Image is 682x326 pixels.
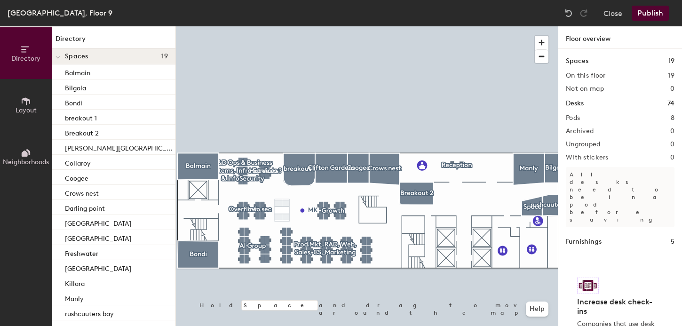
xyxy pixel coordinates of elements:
p: Darling point [65,202,105,213]
h2: Ungrouped [566,141,601,148]
h1: Floor overview [558,26,682,48]
p: Crows nest [65,187,99,198]
h1: Desks [566,98,584,109]
p: Freshwater [65,247,98,258]
h2: 19 [668,72,674,80]
p: Breakout 2 [65,127,99,137]
h2: On this floor [566,72,606,80]
h4: Increase desk check-ins [577,297,658,316]
h2: 8 [671,114,674,122]
button: Close [603,6,622,21]
p: Killara [65,277,85,288]
img: Redo [579,8,588,18]
span: Spaces [65,53,88,60]
p: [GEOGRAPHIC_DATA] [65,262,131,273]
p: Bilgola [65,81,86,92]
h2: Archived [566,127,594,135]
span: Layout [16,106,37,114]
h1: 5 [671,237,674,247]
span: Neighborhoods [3,158,49,166]
h2: With stickers [566,154,609,161]
span: Directory [11,55,40,63]
p: Collaroy [65,157,91,167]
button: Help [526,302,548,317]
img: Sticker logo [577,278,599,294]
h1: Spaces [566,56,588,66]
h1: Furnishings [566,237,602,247]
p: rushcuuters bay [65,307,114,318]
button: Publish [632,6,669,21]
h2: 0 [670,127,674,135]
div: [GEOGRAPHIC_DATA], Floor 9 [8,7,112,19]
p: Coogee [65,172,88,183]
h2: 0 [670,141,674,148]
span: 19 [161,53,168,60]
h2: Not on map [566,85,604,93]
img: Undo [564,8,573,18]
h1: 19 [668,56,674,66]
p: Bondi [65,96,82,107]
p: Balmain [65,66,90,77]
h2: 0 [670,154,674,161]
h2: Pods [566,114,580,122]
p: breakout 1 [65,111,97,122]
p: Manly [65,292,84,303]
h2: 0 [670,85,674,93]
p: [GEOGRAPHIC_DATA] [65,217,131,228]
p: All desks need to be in a pod before saving [566,167,674,227]
h1: 74 [667,98,674,109]
h1: Directory [52,34,175,48]
p: [PERSON_NAME][GEOGRAPHIC_DATA] [65,142,174,152]
p: [GEOGRAPHIC_DATA] [65,232,131,243]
